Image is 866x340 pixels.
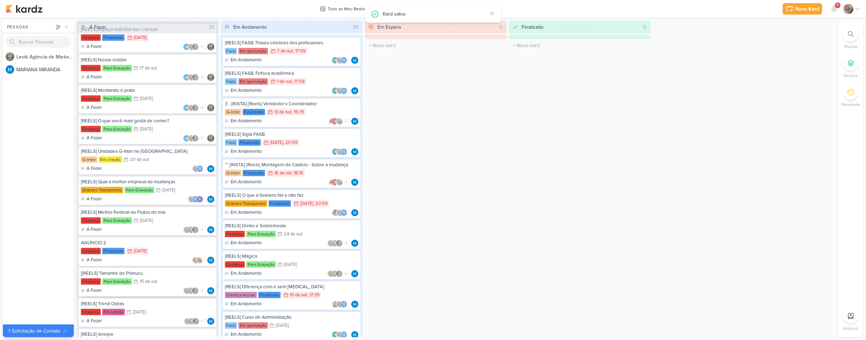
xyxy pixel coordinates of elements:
div: [REELS] FASB. Frases célebres dos professores [225,40,358,46]
input: + Novo kard [510,40,649,51]
div: Responsável: Leviê Agência de Marketing Digital [207,74,214,81]
div: Em criação [99,156,122,163]
img: Sarah Violante [188,196,195,203]
p: A Fazer [87,257,102,264]
p: Td [198,167,202,171]
p: r [334,89,336,93]
div: Estética Acciari [225,292,257,298]
div: L e v i ê A g ê n c i a d e M a r k e t i n g D i g i t a l [16,53,74,61]
img: Sarah Violante [187,135,194,142]
img: Marcella Legnaioli [336,240,343,247]
div: [DATE] [162,188,175,193]
div: Responsável: Leviê Agência de Marketing Digital [207,43,214,50]
div: A Fazer [81,318,102,325]
img: MARIANA MIRANDA [351,118,358,125]
div: [DATE] [300,201,313,206]
img: MARIANA MIRANDA [351,179,358,186]
div: M A R I A N A M I R A N D A [16,66,74,73]
div: [REELS] Drinks e Sobremesas [225,223,358,229]
div: , 20:59 [283,140,298,145]
img: Sarah Violante [336,57,343,64]
img: MARIANA MIRANDA [6,65,14,74]
div: Kard salvo [383,10,487,18]
div: roberta.pecora@fasb.com.br [332,331,339,338]
div: Responsável: MARIANA MIRANDA [351,179,358,186]
div: Em Andamento [225,331,261,338]
img: Sarah Violante [184,318,191,325]
input: Buscar Pessoas [6,36,71,48]
span: 9+ [836,2,840,8]
p: A Fazer [87,74,102,81]
div: Colaboradores: roberta.pecora@fasb.com.br, Sarah Violante, Thais de carvalho [332,87,349,94]
div: Colaboradores: Tatiane Acciari, Sarah Violante, Thais de carvalho [332,301,349,308]
img: Leviê Agência de Marketing Digital [6,52,14,61]
img: MARIANA MIRANDA [183,104,190,111]
div: [REELS] Mágica [225,253,358,260]
p: A Fazer [87,226,102,233]
div: [DATE] [140,96,153,101]
img: Yasmin Yumi [196,257,203,264]
div: Ceagesp [225,231,245,237]
img: MARIANA MIRANDA [351,209,358,216]
div: 7 de out [277,49,293,54]
img: MARIANA MIRANDA [207,287,214,294]
img: Rafael Granero [196,196,203,203]
img: Marcella Legnaioli [192,226,199,233]
div: [DATE] [270,140,283,145]
div: Thais de carvalho [340,57,347,64]
div: Finalizado [258,292,281,298]
img: Leviê Agência de Marketing Digital [331,270,338,277]
span: +2 [199,74,203,80]
span: +1 [199,318,203,324]
div: Ceagesp [81,126,101,132]
div: Ceagesp [81,217,101,224]
span: +2 [343,179,347,185]
div: Em Andamento [225,270,261,277]
div: ** [INSTA] {Reels} Montagem do Castelo - Sobre a mudança [225,162,358,168]
div: Colaboradores: Amannda Primo, emersongranero@ginter.com.br, Sarah Violante, Thais de carvalho, ma... [327,118,349,125]
div: Responsável: Leviê Agência de Marketing Digital [207,135,214,142]
div: [DATE] [140,127,153,132]
span: +2 [343,118,347,124]
div: Responsável: MARIANA MIRANDA [351,301,358,308]
div: Responsável: MARIANA MIRANDA [351,240,358,247]
img: Marcella Legnaioli [192,135,199,142]
span: +2 [343,271,347,277]
div: Colaboradores: roberta.pecora@fasb.com.br, Sarah Violante, Thais de carvalho [332,148,349,155]
div: [REELS] O que a Granero faz e não faz [225,192,358,199]
div: Ceagesp [81,65,101,71]
div: [REELS] Qual a melhor empresa de mudanças [81,179,214,185]
div: [REELS] Unidades G-Inter no Brasil [81,148,214,155]
img: Marcella Legnaioli [192,74,199,81]
button: 1 Solicitação de Contato [3,324,74,337]
div: Em Espera [377,23,401,31]
p: Td [193,198,198,201]
div: , 20:59 [313,201,328,206]
div: [REELS] Trend Ostras [81,301,214,307]
div: Colaboradores: MARIANA MIRANDA, Sarah Violante, Marcella Legnaioli, Yasmin Yumi, Thais de carvalho [183,104,205,111]
img: Marcella Legnaioli [192,104,199,111]
p: A Fazer [87,43,102,50]
div: A Fazer [81,104,102,111]
div: [REELS] Melhor Festival de Frutos do mar [81,209,214,216]
img: Sarah Violante [183,287,190,294]
img: MARIANA MIRANDA [207,257,214,264]
div: 16 de set [274,171,292,175]
div: Responsável: MARIANA MIRANDA [351,57,358,64]
div: Ceagesp [81,34,101,41]
div: Em Andamento [225,57,261,64]
input: + Novo kard [366,40,505,51]
div: [REELS] FASB. Fofoca acadêmica [225,70,358,77]
img: Leviê Agência de Marketing Digital [187,287,194,294]
p: Em Andamento [231,240,261,247]
div: Thais de carvalho [192,196,199,203]
span: +2 [199,227,203,233]
div: Colaboradores: MARIANA MIRANDA, Sarah Violante, Marcella Legnaioli, Yasmin Yumi, Thais de carvalho [183,135,205,142]
div: Em Andamento [225,179,261,186]
div: [REELS] Montando o prato [81,87,214,94]
img: Sarah Violante [187,104,194,111]
img: Sarah Violante [336,331,343,338]
p: Em Andamento [231,270,261,277]
div: roberta.pecora@fasb.com.br [332,57,339,64]
p: Td [342,211,346,215]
